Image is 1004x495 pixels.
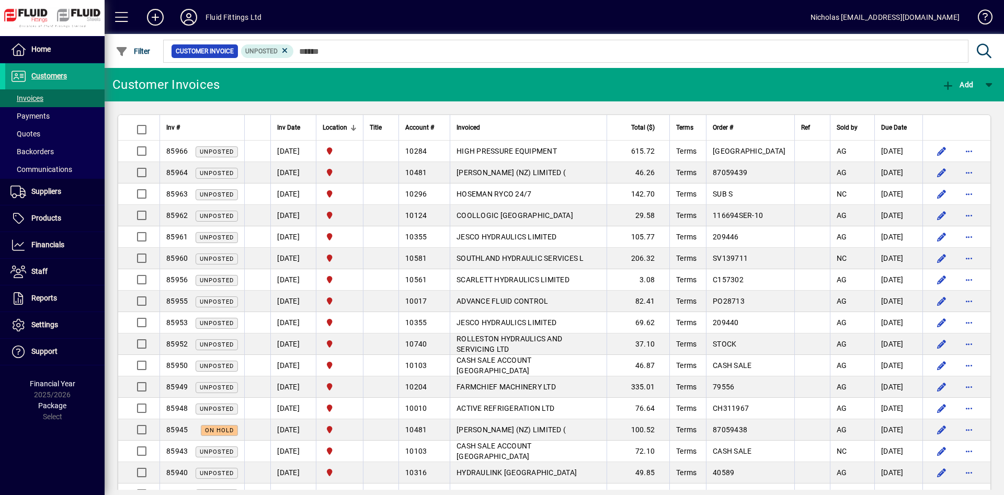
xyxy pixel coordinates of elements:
[939,75,976,94] button: Add
[457,275,569,284] span: SCARLETT HYDRAULICS LIMITED
[405,147,427,155] span: 10284
[200,277,234,284] span: Unposted
[10,130,40,138] span: Quotes
[172,8,206,27] button: Profile
[270,333,316,355] td: [DATE]
[405,468,427,477] span: 10316
[713,297,745,305] span: PO28713
[837,468,847,477] span: AG
[323,402,357,414] span: FLUID FITTINGS CHRISTCHURCH
[166,122,238,133] div: Inv #
[607,226,669,248] td: 105.77
[961,271,977,288] button: More options
[405,275,427,284] span: 10561
[405,361,427,370] span: 10103
[323,317,357,328] span: FLUID FITTINGS CHRISTCHURCH
[206,9,261,26] div: Fluid Fittings Ltd
[961,250,977,267] button: More options
[713,122,788,133] div: Order #
[270,462,316,484] td: [DATE]
[933,293,950,309] button: Edit
[676,383,697,391] span: Terms
[200,470,234,477] span: Unposted
[970,2,991,36] a: Knowledge Base
[676,122,693,133] span: Terms
[837,122,868,133] div: Sold by
[676,275,697,284] span: Terms
[166,383,188,391] span: 85949
[5,339,105,365] a: Support
[405,447,427,455] span: 10103
[933,400,950,417] button: Edit
[200,191,234,198] span: Unposted
[457,383,556,391] span: FARMCHIEF MACHINERY LTD
[457,318,556,327] span: JESCO HYDRAULICS LIMITED
[370,122,392,133] div: Title
[5,37,105,63] a: Home
[405,122,443,133] div: Account #
[200,406,234,412] span: Unposted
[200,256,234,262] span: Unposted
[676,254,697,262] span: Terms
[713,318,739,327] span: 209440
[676,318,697,327] span: Terms
[457,356,531,375] span: CASH SALE ACCOUNT [GEOGRAPHIC_DATA]
[405,425,427,434] span: 10481
[676,404,697,412] span: Terms
[323,360,357,371] span: FLUID FITTINGS CHRISTCHURCH
[166,275,188,284] span: 85956
[166,254,188,262] span: 85960
[801,122,824,133] div: Ref
[31,320,58,329] span: Settings
[166,361,188,370] span: 85950
[837,361,847,370] span: AG
[961,400,977,417] button: More options
[405,211,427,220] span: 10124
[713,122,733,133] span: Order #
[933,207,950,224] button: Edit
[837,275,847,284] span: AG
[607,291,669,312] td: 82.41
[961,378,977,395] button: More options
[270,419,316,441] td: [DATE]
[323,122,357,133] div: Location
[713,425,747,434] span: 87059438
[607,376,669,398] td: 335.01
[713,340,736,348] span: STOCK
[166,211,188,220] span: 85962
[676,340,697,348] span: Terms
[607,312,669,333] td: 69.62
[166,340,188,348] span: 85952
[457,190,531,198] span: HOSEMAN RYCO 24/7
[323,381,357,393] span: FLUID FITTINGS CHRISTCHURCH
[874,312,922,333] td: [DATE]
[607,355,669,376] td: 46.87
[933,271,950,288] button: Edit
[676,425,697,434] span: Terms
[370,122,382,133] span: Title
[323,210,357,221] span: FLUID FITTINGS CHRISTCHURCH
[607,398,669,419] td: 76.64
[961,421,977,438] button: More options
[323,252,357,264] span: FLUID FITTINGS CHRISTCHURCH
[713,468,734,477] span: 40589
[270,376,316,398] td: [DATE]
[31,72,67,80] span: Customers
[874,226,922,248] td: [DATE]
[676,468,697,477] span: Terms
[933,314,950,331] button: Edit
[961,336,977,352] button: More options
[31,294,57,302] span: Reports
[676,233,697,241] span: Terms
[241,44,294,58] mat-chip: Customer Invoice Status: Unposted
[713,361,751,370] span: CASH SALE
[405,318,427,327] span: 10355
[713,254,748,262] span: SV139711
[874,269,922,291] td: [DATE]
[200,213,234,220] span: Unposted
[874,333,922,355] td: [DATE]
[607,419,669,441] td: 100.52
[31,187,61,195] span: Suppliers
[837,122,858,133] span: Sold by
[961,293,977,309] button: More options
